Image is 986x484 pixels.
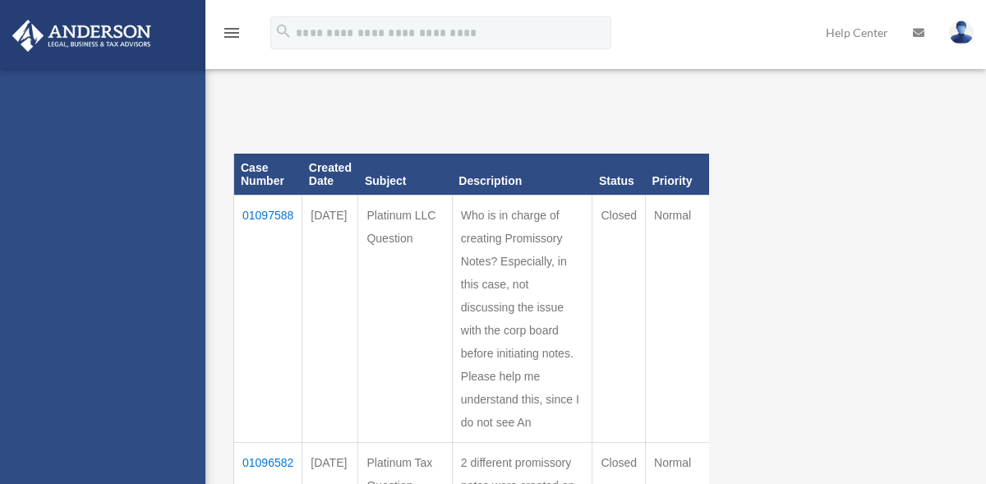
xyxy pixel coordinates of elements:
[592,154,646,196] th: Status
[452,154,592,196] th: Description
[222,23,242,43] i: menu
[358,154,452,196] th: Subject
[222,29,242,43] a: menu
[234,196,302,443] td: 01097588
[646,196,714,443] td: Normal
[592,196,646,443] td: Closed
[7,20,156,52] img: Anderson Advisors Platinum Portal
[949,21,974,44] img: User Pic
[646,154,714,196] th: Priority
[358,196,452,443] td: Platinum LLC Question
[274,22,293,40] i: search
[302,196,358,443] td: [DATE]
[452,196,592,443] td: Who is in charge of creating Promissory Notes? Especially, in this case, not discussing the issue...
[234,154,302,196] th: Case Number
[302,154,358,196] th: Created Date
